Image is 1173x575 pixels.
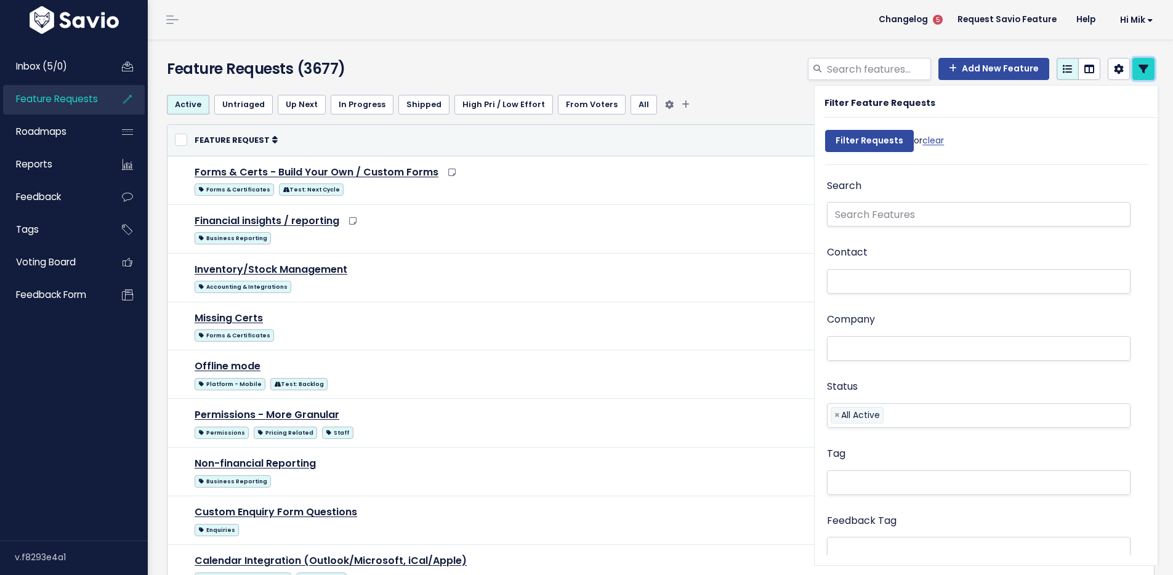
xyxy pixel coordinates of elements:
[195,378,265,390] span: Platform - Mobile
[558,95,626,115] a: From Voters
[278,95,326,115] a: Up Next
[322,424,353,440] a: Staff
[3,150,102,179] a: Reports
[195,183,274,196] span: Forms & Certificates
[16,92,98,105] span: Feature Requests
[322,427,353,439] span: Staff
[195,524,239,536] span: Enquiries
[195,475,271,488] span: Business Reporting
[167,95,209,115] a: Active
[454,95,553,115] a: High Pri / Low Effort
[827,512,897,530] label: Feedback Tag
[195,278,291,294] a: Accounting & Integrations
[167,95,1155,115] ul: Filter feature requests
[195,134,278,146] a: Feature Request
[254,427,317,439] span: Pricing Related
[195,311,263,325] a: Missing Certs
[279,181,344,196] a: Test: Next Cycle
[279,183,344,196] span: Test: Next Cycle
[195,553,467,568] a: Calendar Integration (Outlook/Microsoft, iCal/Apple)
[26,6,122,34] img: logo-white.9d6f32f41409.svg
[3,183,102,211] a: Feedback
[1066,10,1105,29] a: Help
[195,281,291,293] span: Accounting & Integrations
[195,473,271,488] a: Business Reporting
[16,158,52,171] span: Reports
[827,177,861,195] label: Search
[195,408,339,422] a: Permissions - More Granular
[195,359,260,373] a: Offline mode
[827,244,868,262] label: Contact
[3,281,102,309] a: Feedback form
[879,15,928,24] span: Changelog
[831,407,884,424] li: All Active
[825,124,944,164] div: or
[195,181,274,196] a: Forms & Certificates
[16,223,39,236] span: Tags
[16,255,76,268] span: Voting Board
[3,248,102,276] a: Voting Board
[631,95,657,115] a: All
[15,541,148,573] div: v.f8293e4a1
[16,190,61,203] span: Feedback
[195,214,339,228] a: Financial insights / reporting
[825,130,914,152] input: Filter Requests
[195,165,438,179] a: Forms & Certs - Build Your Own / Custom Forms
[195,376,265,391] a: Platform - Mobile
[834,408,840,423] span: ×
[933,15,943,25] span: 5
[827,378,858,396] label: Status
[270,376,328,391] a: Test: Backlog
[195,521,239,537] a: Enquiries
[195,327,274,342] a: Forms & Certificates
[195,505,357,519] a: Custom Enquiry Form Questions
[3,215,102,244] a: Tags
[195,262,347,276] a: Inventory/Stock Management
[167,58,484,80] h4: Feature Requests (3677)
[922,134,944,147] a: clear
[195,329,274,342] span: Forms & Certificates
[16,60,67,73] span: Inbox (5/0)
[398,95,449,115] a: Shipped
[1105,10,1163,30] a: Hi Mik
[195,424,249,440] a: Permissions
[1120,15,1153,25] span: Hi Mik
[16,125,67,138] span: Roadmaps
[195,135,270,145] span: Feature Request
[195,427,249,439] span: Permissions
[195,232,271,244] span: Business Reporting
[195,230,271,245] a: Business Reporting
[824,97,935,109] strong: Filter Feature Requests
[827,202,1131,227] input: Search Features
[827,311,875,329] label: Company
[3,85,102,113] a: Feature Requests
[214,95,273,115] a: Untriaged
[195,456,316,470] a: Non-financial Reporting
[3,118,102,146] a: Roadmaps
[827,445,845,463] label: Tag
[938,58,1049,80] a: Add New Feature
[331,95,393,115] a: In Progress
[254,424,317,440] a: Pricing Related
[948,10,1066,29] a: Request Savio Feature
[826,58,931,80] input: Search features...
[16,288,86,301] span: Feedback form
[3,52,102,81] a: Inbox (5/0)
[270,378,328,390] span: Test: Backlog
